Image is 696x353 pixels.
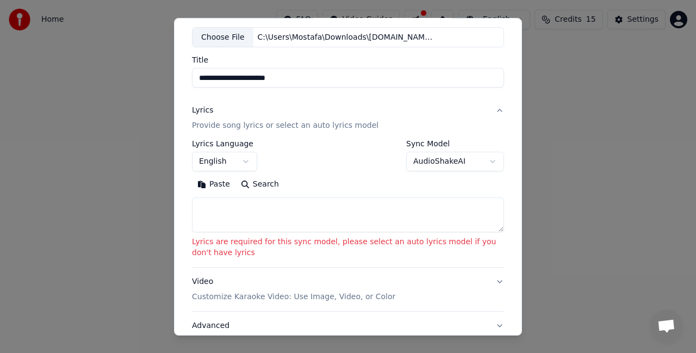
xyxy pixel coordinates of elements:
[192,268,504,311] button: VideoCustomize Karaoke Video: Use Image, Video, or Color
[192,27,253,47] div: Choose File
[253,32,438,42] div: C:\Users\Mostafa\Downloads\[DOMAIN_NAME]_alysa_hlaly.mp3
[192,105,213,116] div: Lyrics
[192,120,378,131] p: Provide song lyrics or select an auto lyrics model
[192,96,504,140] button: LyricsProvide song lyrics or select an auto lyrics model
[192,237,504,258] p: Lyrics are required for this sync model, please select an auto lyrics model if you don't have lyrics
[192,140,257,147] label: Lyrics Language
[192,56,504,64] label: Title
[192,276,395,302] div: Video
[192,312,504,340] button: Advanced
[192,292,395,302] p: Customize Karaoke Video: Use Image, Video, or Color
[406,140,504,147] label: Sync Model
[192,140,504,267] div: LyricsProvide song lyrics or select an auto lyrics model
[235,176,284,193] button: Search
[192,176,235,193] button: Paste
